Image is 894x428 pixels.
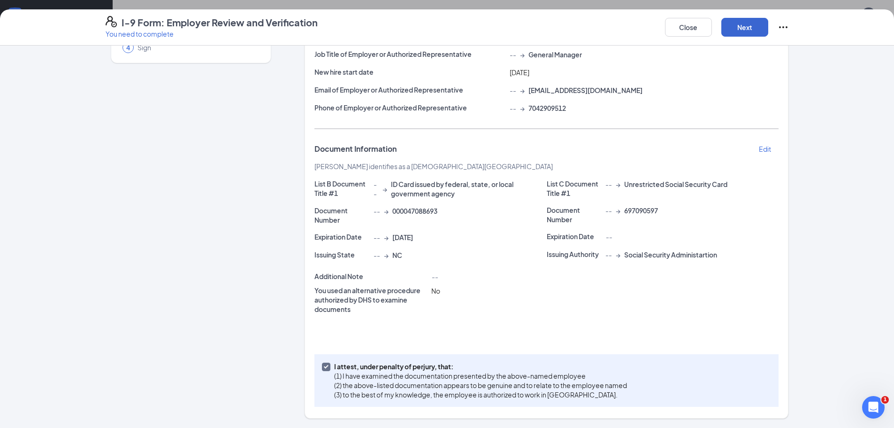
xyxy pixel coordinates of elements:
[624,206,658,215] span: 697090597
[374,250,380,260] span: --
[392,233,413,242] span: [DATE]
[616,179,620,189] span: →
[616,250,620,259] span: →
[624,179,727,189] span: Unrestricted Social Security Card
[624,250,717,259] span: Social Security Administartion
[881,396,889,404] span: 1
[605,179,612,189] span: --
[547,232,602,241] p: Expiration Date
[384,250,389,260] span: →
[374,179,379,198] span: --
[314,250,370,259] p: Issuing State
[384,206,389,216] span: →
[547,179,602,198] p: List C Document Title #1
[334,381,627,390] p: (2) the above-listed documentation appears to be genuine and to relate to the employee named
[392,250,402,260] span: NC
[665,18,712,37] button: Close
[510,103,516,113] span: --
[510,86,516,95] span: --
[106,29,318,39] p: You need to complete
[314,49,506,59] p: Job Title of Employer or Authorized Representative
[314,286,428,314] p: You used an alternative procedure authorized by DHS to examine documents
[314,67,506,77] p: New hire start date
[520,50,525,59] span: →
[391,179,546,198] span: ID Card issued by federal, state, or local government agency
[759,144,771,154] p: Edit
[510,68,529,77] span: [DATE]
[528,86,642,95] span: [EMAIL_ADDRESS][DOMAIN_NAME]
[314,144,397,154] span: Document Information
[392,206,437,216] span: 000047088693
[520,86,525,95] span: →
[122,16,318,29] h4: I-9 Form: Employer Review and Verification
[314,85,506,94] p: Email of Employer or Authorized Representative
[778,22,789,33] svg: Ellipses
[126,43,130,52] span: 4
[528,50,582,59] span: General Manager
[382,184,387,194] span: →
[605,250,612,259] span: --
[314,206,370,225] p: Document Number
[431,272,438,281] span: --
[314,103,506,112] p: Phone of Employer or Authorized Representative
[547,249,602,259] p: Issuing Authority
[334,371,627,381] p: (1) I have examined the documentation presented by the above-named employee
[528,103,566,113] span: 7042909512
[106,16,117,27] svg: FormI9EVerifyIcon
[374,233,380,242] span: --
[547,205,602,224] p: Document Number
[384,233,389,242] span: →
[314,232,370,241] p: Expiration Date
[721,18,768,37] button: Next
[314,272,428,281] p: Additional Note
[334,390,627,399] p: (3) to the best of my knowledge, the employee is authorized to work in [GEOGRAPHIC_DATA].
[510,50,516,59] span: --
[138,43,258,52] span: Sign
[862,396,885,419] iframe: Intercom live chat
[374,206,380,216] span: --
[616,206,620,215] span: →
[520,103,525,113] span: →
[431,287,440,295] span: No
[314,162,553,171] span: [PERSON_NAME] identifies as a [DEMOGRAPHIC_DATA][GEOGRAPHIC_DATA]
[605,206,612,215] span: --
[605,233,612,241] span: --
[314,179,370,198] p: List B Document Title #1
[334,362,627,371] p: I attest, under penalty of perjury, that:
